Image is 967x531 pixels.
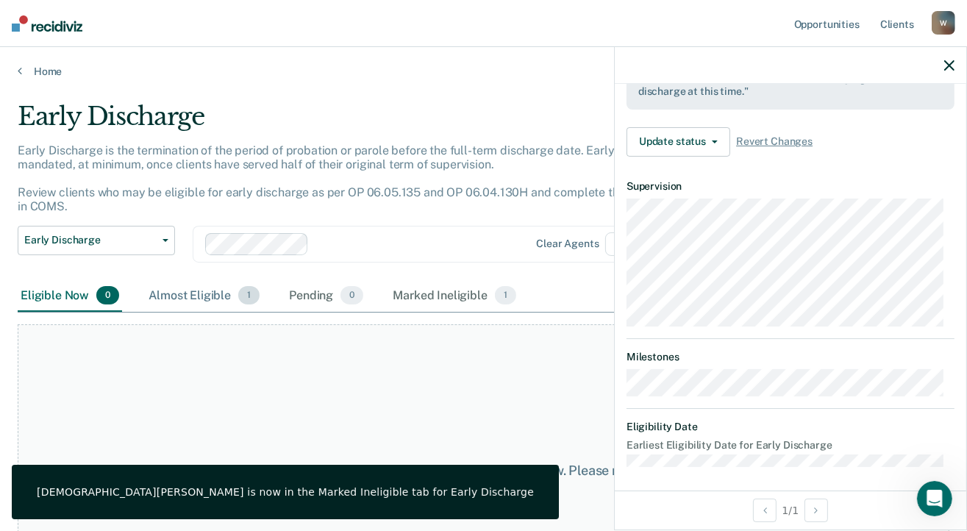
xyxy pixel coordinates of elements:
span: Revert Changes [736,135,813,148]
div: Almost Eligible [146,280,263,313]
span: 0 [340,286,363,305]
p: Early Discharge is the termination of the period of probation or parole before the full-term disc... [18,143,742,214]
div: [DEMOGRAPHIC_DATA][PERSON_NAME] is now in the Marked Ineligible tab for Early Discharge [37,485,534,499]
dt: Supervision [627,180,954,193]
div: Pending [286,280,366,313]
div: Marked Ineligible [390,280,519,313]
button: Next Opportunity [804,499,828,522]
dt: Milestones [627,351,954,363]
pre: " defendant still owes court assessment and judge will no discharge at this time. " [638,73,943,98]
div: W [932,11,955,35]
dt: Eligibility Date [627,421,954,433]
div: Eligible Now [18,280,122,313]
span: 1 [238,286,260,305]
span: 0 [96,286,119,305]
span: Early Discharge [24,234,157,246]
button: Previous Opportunity [753,499,777,522]
a: Home [18,65,949,78]
div: At this time, there are no clients who are Eligible Now. Please navigate to one of the other tabs. [251,463,716,494]
div: Early Discharge [18,101,743,143]
span: D6 [605,232,652,256]
img: Recidiviz [12,15,82,32]
dt: Earliest Eligibility Date for Early Discharge [627,439,954,452]
span: 1 [495,286,516,305]
div: 1 / 1 [615,491,966,530]
div: Clear agents [536,238,599,250]
iframe: Intercom live chat [917,481,952,516]
button: Update status [627,127,730,157]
